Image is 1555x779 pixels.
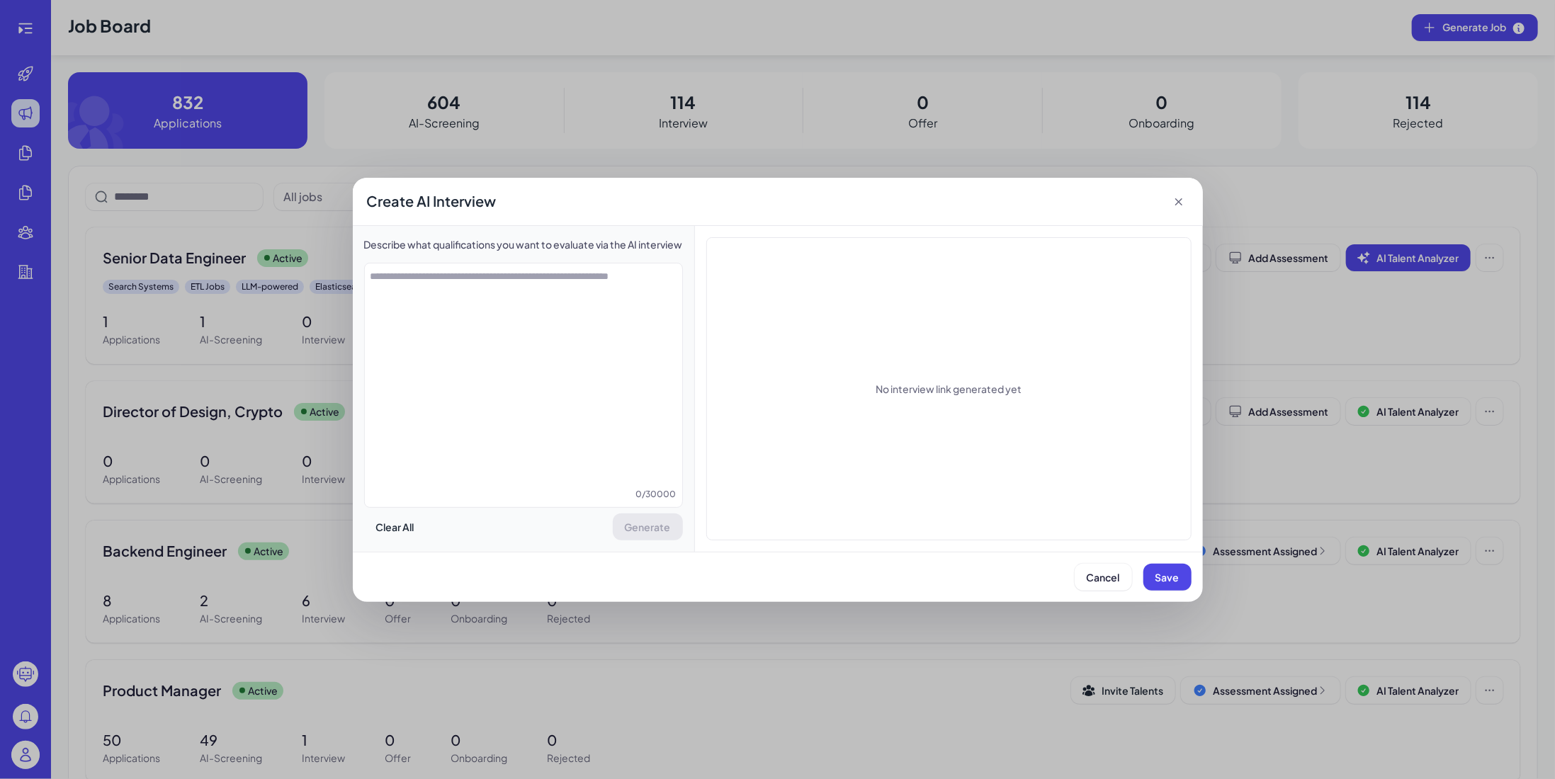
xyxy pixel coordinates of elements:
button: Save [1143,564,1192,591]
div: Describe what qualifications you want to evaluate via the AI interview [364,237,683,251]
button: Cancel [1075,564,1132,591]
span: No interview link generated yet [876,382,1022,396]
button: Clear All [364,513,426,540]
span: Clear All [376,521,414,533]
span: Cancel [1087,571,1120,584]
div: 0 / 30000 [365,487,682,501]
span: Create AI Interview [367,191,497,211]
span: Save [1155,571,1180,584]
